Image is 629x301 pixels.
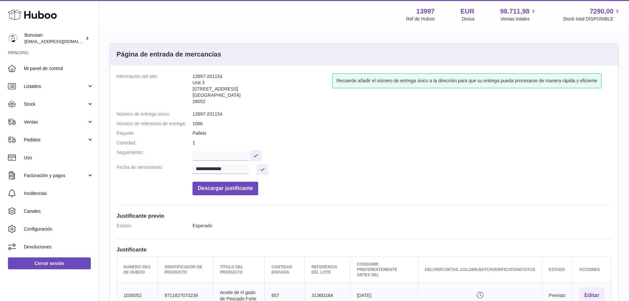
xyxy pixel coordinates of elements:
[563,16,621,22] span: Stock total DISPONIBLE
[192,130,612,136] dd: Pallets
[24,65,94,72] span: Mi panel de control
[24,244,94,250] span: Devoluciones
[117,111,192,117] dt: Número de entrega único:
[24,226,94,232] span: Configuración
[572,256,611,283] th: Acciones
[24,172,87,179] span: Facturación y pagos
[24,101,87,107] span: Stock
[192,121,612,127] dd: 1066
[460,7,474,16] strong: EUR
[332,73,602,88] div: Recuerde añadir el número de entrega único a la dirección para que su entrega pueda procesarse de...
[117,140,192,146] dt: Cantidad:
[192,140,612,146] dd: 1
[24,32,84,45] div: Bonusan
[265,256,305,283] th: Cantidad enviada
[117,73,192,108] dt: Información del site:
[192,111,612,117] dd: 13997-201154
[305,256,350,283] th: Referencia del lote
[563,7,621,22] a: 7290,00 Stock total DISPONIBLE
[406,16,435,22] div: Ref de Huboo
[117,223,192,229] dt: Estado:
[117,50,221,59] h3: Página de entrada de mercancías
[192,182,258,195] button: Descargar justificante
[117,246,612,253] h3: Justificante
[590,7,613,16] span: 7290,00
[117,256,158,283] th: Número SKU de Huboo
[418,256,542,283] th: delivery.detail.column.batchVerificationStatus
[462,16,474,22] div: Divisa
[24,190,94,197] span: Incidencias
[416,7,435,16] strong: 13997
[24,83,87,90] span: Listados
[158,256,213,283] th: Identificador de producto
[24,155,94,161] span: Uso
[500,7,530,16] span: 98.711,98
[117,149,192,161] dt: Seguimiento:
[24,39,97,44] span: [EMAIL_ADDRESS][DOMAIN_NAME]
[8,33,18,43] img: info@bonusan.es
[117,121,192,127] dt: Número de referencia de entrega:
[500,7,537,22] a: 98.711,98 Ventas totales
[192,73,332,108] address: 13997-201154 Unit 3 [STREET_ADDRESS] [GEOGRAPHIC_DATA] 28052
[542,256,573,283] th: Estado
[192,223,612,229] dd: Esperado
[117,164,192,175] dt: Fecha de vencimiento:
[24,119,87,125] span: Ventas
[501,16,537,22] span: Ventas totales
[213,256,265,283] th: Título del producto
[117,130,192,136] dt: Paquete:
[117,212,612,219] h3: Justificante previo
[8,257,91,269] a: Cerrar sesión
[24,137,87,143] span: Pedidos
[24,208,94,214] span: Canales
[350,256,418,283] th: Consumir preferentemente antes del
